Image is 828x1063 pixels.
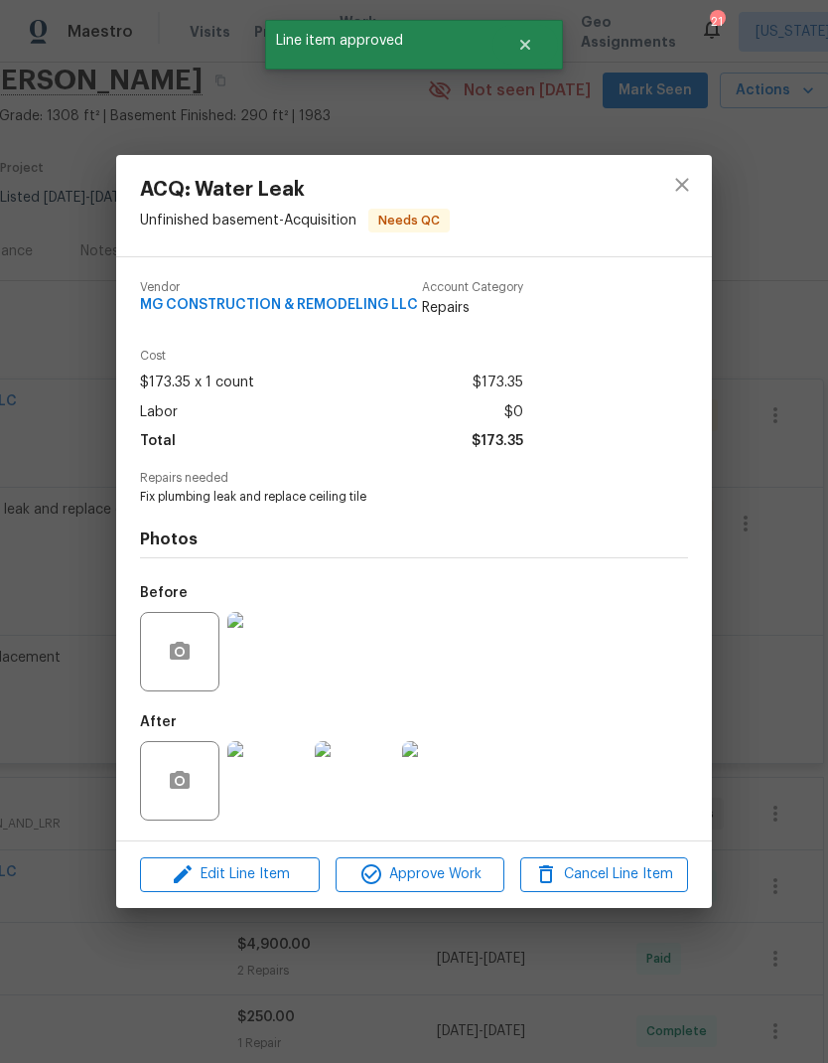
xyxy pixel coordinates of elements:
[504,398,523,427] span: $0
[140,530,688,549] h4: Photos
[140,369,254,397] span: $173.35 x 1 count
[140,281,418,294] span: Vendor
[342,862,497,887] span: Approve Work
[472,427,523,456] span: $173.35
[140,398,178,427] span: Labor
[140,489,633,506] span: Fix plumbing leak and replace ceiling tile
[140,350,523,363] span: Cost
[370,211,448,230] span: Needs QC
[140,715,177,729] h5: After
[473,369,523,397] span: $173.35
[265,20,492,62] span: Line item approved
[140,586,188,600] h5: Before
[422,281,523,294] span: Account Category
[146,862,314,887] span: Edit Line Item
[422,298,523,318] span: Repairs
[140,214,356,228] span: Unfinished basement - Acquisition
[140,472,688,485] span: Repairs needed
[658,161,706,209] button: close
[140,298,418,313] span: MG CONSTRUCTION & REMODELING LLC
[526,862,682,887] span: Cancel Line Item
[492,25,558,65] button: Close
[336,857,503,892] button: Approve Work
[140,427,176,456] span: Total
[140,179,450,201] span: ACQ: Water Leak
[520,857,688,892] button: Cancel Line Item
[140,857,320,892] button: Edit Line Item
[710,12,724,32] div: 21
